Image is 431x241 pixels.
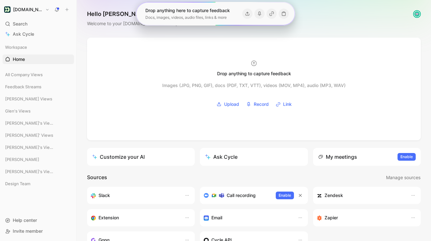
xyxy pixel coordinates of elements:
div: Ask Cycle [205,153,237,161]
div: [PERSON_NAME]'s Views [3,167,74,178]
h3: Slack [99,192,110,199]
span: Upload [224,100,239,108]
div: [PERSON_NAME] Views [3,94,74,104]
div: Forward emails to your feedback inbox [204,214,291,222]
div: Sync customers and create docs [317,192,404,199]
button: Link [274,99,294,109]
span: [PERSON_NAME]' Views [5,132,53,138]
div: Images (JPG, PNG, GIF), docs (PDF, TXT, VTT), videos (MOV, MP4), audio (MP3, WAV) [162,82,346,89]
span: Help center [13,217,37,223]
span: [PERSON_NAME] [5,156,39,163]
div: Design Team [3,179,74,190]
span: Workspace [5,44,27,50]
span: [PERSON_NAME]'s Views [5,168,55,175]
div: My meetings [318,153,357,161]
span: Ask Cycle [13,30,34,38]
div: Capture feedback from anywhere on the web [91,214,178,222]
span: [PERSON_NAME]'s Views [5,144,55,150]
div: Design Team [3,179,74,188]
div: [PERSON_NAME] [3,155,74,164]
span: All Company Views [5,71,43,78]
h3: Zapier [325,214,338,222]
div: Docs, images, videos, audio files, links & more [145,14,230,21]
div: [PERSON_NAME]' Views [3,130,74,140]
button: Manage sources [386,173,421,182]
div: Capture feedback from thousands of sources with Zapier (survey results, recordings, sheets, etc). [317,214,404,222]
img: avatar [414,11,420,17]
span: Feedback Streams [5,84,41,90]
span: Home [13,56,25,62]
span: Enable [279,192,291,199]
img: Customer.io [4,6,11,13]
h1: [DOMAIN_NAME] [13,7,43,12]
div: [PERSON_NAME]'s Views [3,118,74,130]
span: Record [254,100,269,108]
div: Feedback Streams [3,82,74,91]
div: Search [3,19,74,29]
span: [PERSON_NAME]'s Views [5,120,55,126]
span: Design Team [5,180,30,187]
button: Record [244,99,271,109]
h2: Sources [87,173,107,182]
div: [PERSON_NAME]'s Views [3,142,74,154]
h3: Email [211,214,222,222]
div: Help center [3,215,74,225]
div: [PERSON_NAME]'s Views [3,167,74,176]
div: [PERSON_NAME]'s Views [3,118,74,128]
button: Enable [276,192,294,199]
div: Glen's Views [3,106,74,118]
div: Glen's Views [3,106,74,116]
div: Customize your AI [92,153,145,161]
button: Upload [214,99,241,109]
div: All Company Views [3,70,74,79]
div: All Company Views [3,70,74,81]
button: Customer.io[DOMAIN_NAME] [3,5,51,14]
div: Drop anything to capture feedback [217,70,291,77]
div: [PERSON_NAME] Views [3,94,74,106]
div: Drop anything here to capture feedback [145,7,230,14]
span: [PERSON_NAME] Views [5,96,52,102]
a: Customize your AI [87,148,195,166]
button: Ask Cycle [200,148,308,166]
a: Ask Cycle [3,29,74,39]
div: [PERSON_NAME]' Views [3,130,74,142]
div: Feedback Streams [3,82,74,93]
h3: Extension [99,214,119,222]
div: Sync your customers, send feedback and get updates in Slack [91,192,178,199]
div: Workspace [3,42,74,52]
span: Link [283,100,292,108]
div: [PERSON_NAME]'s Views [3,142,74,152]
span: Manage sources [386,174,420,181]
button: Enable [398,153,416,161]
a: Home [3,55,74,64]
div: Welcome to your [DOMAIN_NAME]’s workspace [87,20,188,27]
h1: Hello [PERSON_NAME] ❄️ [87,10,188,18]
div: [PERSON_NAME] [3,155,74,166]
div: Invite member [3,226,74,236]
div: Record & transcribe meetings from Zoom, Meet & Teams. [204,192,270,199]
span: Search [13,20,27,28]
h3: Call recording [227,192,256,199]
span: Invite member [13,228,43,234]
h3: Zendesk [325,192,343,199]
span: Glen's Views [5,108,31,114]
span: Enable [400,154,413,160]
